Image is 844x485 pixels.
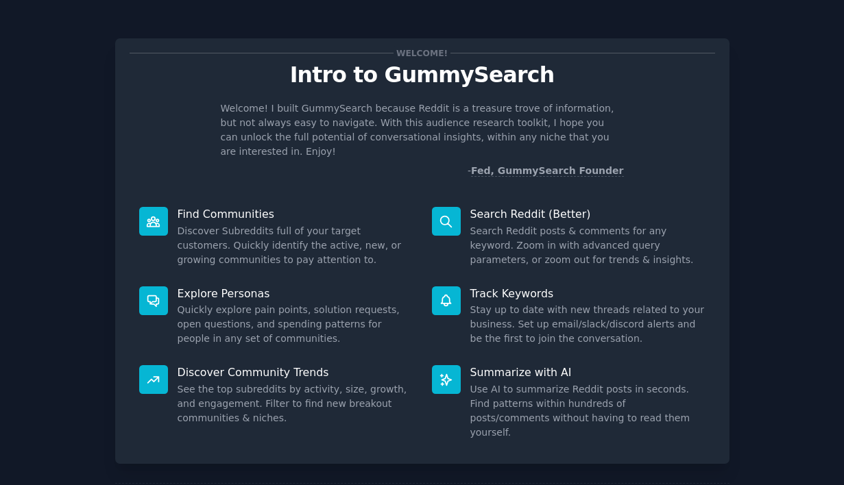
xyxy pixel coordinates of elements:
p: Search Reddit (Better) [470,207,706,221]
a: Fed, GummySearch Founder [471,165,624,177]
p: Track Keywords [470,286,706,301]
dd: Use AI to summarize Reddit posts in seconds. Find patterns within hundreds of posts/comments with... [470,382,706,440]
dd: Discover Subreddits full of your target customers. Quickly identify the active, new, or growing c... [178,224,413,267]
p: Discover Community Trends [178,365,413,380]
div: - [468,164,624,178]
p: Summarize with AI [470,365,706,380]
dd: Quickly explore pain points, solution requests, open questions, and spending patterns for people ... [178,303,413,346]
span: Welcome! [394,46,450,60]
dd: Search Reddit posts & comments for any keyword. Zoom in with advanced query parameters, or zoom o... [470,224,706,267]
p: Find Communities [178,207,413,221]
p: Explore Personas [178,286,413,301]
dd: See the top subreddits by activity, size, growth, and engagement. Filter to find new breakout com... [178,382,413,425]
p: Welcome! I built GummySearch because Reddit is a treasure trove of information, but not always ea... [221,101,624,159]
dd: Stay up to date with new threads related to your business. Set up email/slack/discord alerts and ... [470,303,706,346]
p: Intro to GummySearch [130,63,715,87]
